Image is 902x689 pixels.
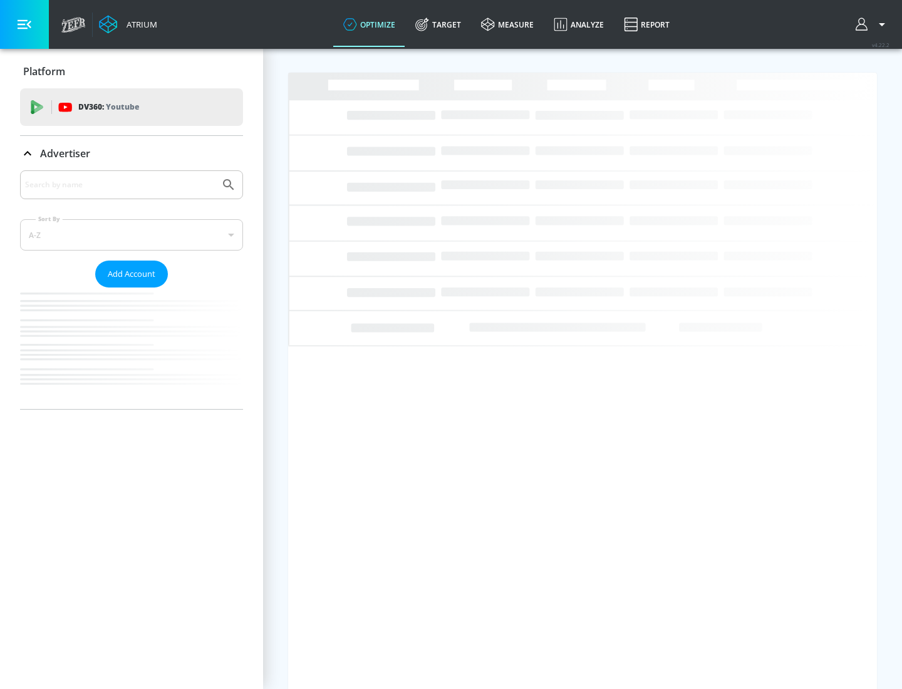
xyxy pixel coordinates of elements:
input: Search by name [25,177,215,193]
a: Atrium [99,15,157,34]
a: measure [471,2,544,47]
a: Analyze [544,2,614,47]
div: Advertiser [20,170,243,409]
div: Atrium [122,19,157,30]
p: Advertiser [40,147,90,160]
p: Platform [23,65,65,78]
a: optimize [333,2,405,47]
label: Sort By [36,215,63,223]
nav: list of Advertiser [20,288,243,409]
div: DV360: Youtube [20,88,243,126]
button: Add Account [95,261,168,288]
a: Report [614,2,680,47]
p: DV360: [78,100,139,114]
a: Target [405,2,471,47]
span: Add Account [108,267,155,281]
div: A-Z [20,219,243,251]
div: Advertiser [20,136,243,171]
span: v 4.22.2 [872,41,889,48]
div: Platform [20,54,243,89]
p: Youtube [106,100,139,113]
